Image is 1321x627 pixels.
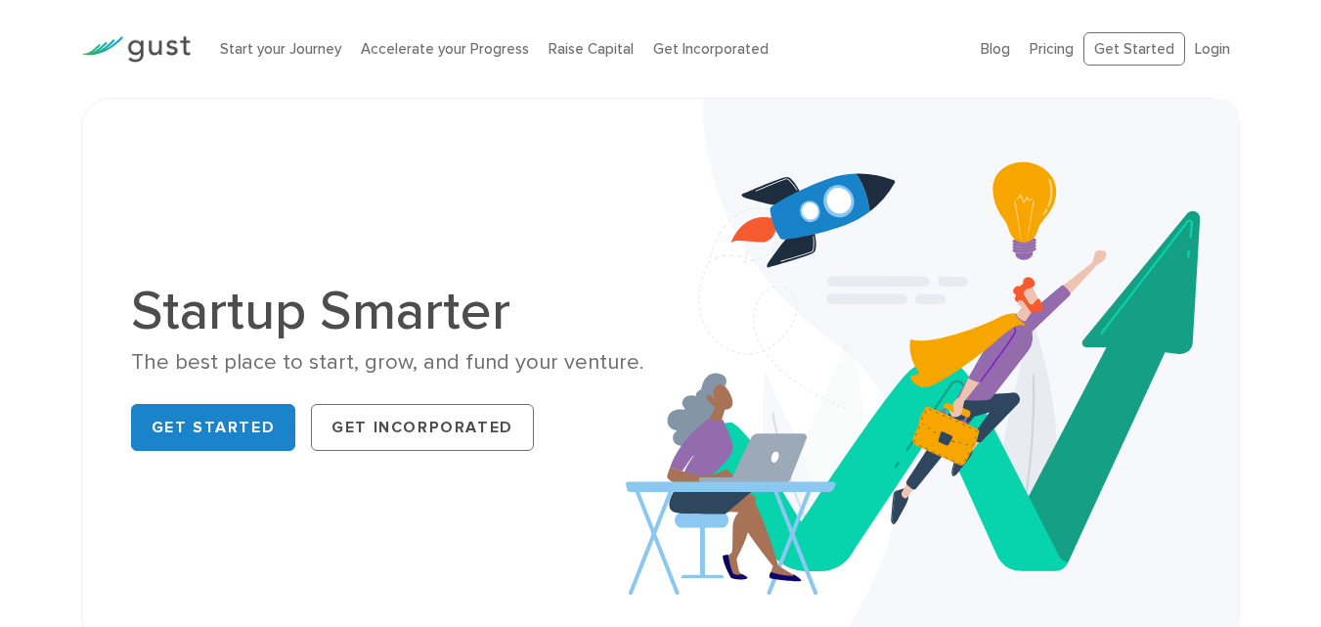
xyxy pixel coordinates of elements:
a: Get Started [131,404,296,451]
img: Gust Logo [81,36,191,63]
a: Get Started [1083,32,1185,67]
a: Blog [981,40,1010,58]
div: The best place to start, grow, and fund your venture. [131,348,646,377]
a: Raise Capital [549,40,634,58]
a: Accelerate your Progress [361,40,529,58]
a: Login [1195,40,1230,58]
h1: Startup Smarter [131,284,646,338]
a: Get Incorporated [653,40,769,58]
a: Pricing [1030,40,1074,58]
a: Get Incorporated [311,404,534,451]
a: Start your Journey [220,40,341,58]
